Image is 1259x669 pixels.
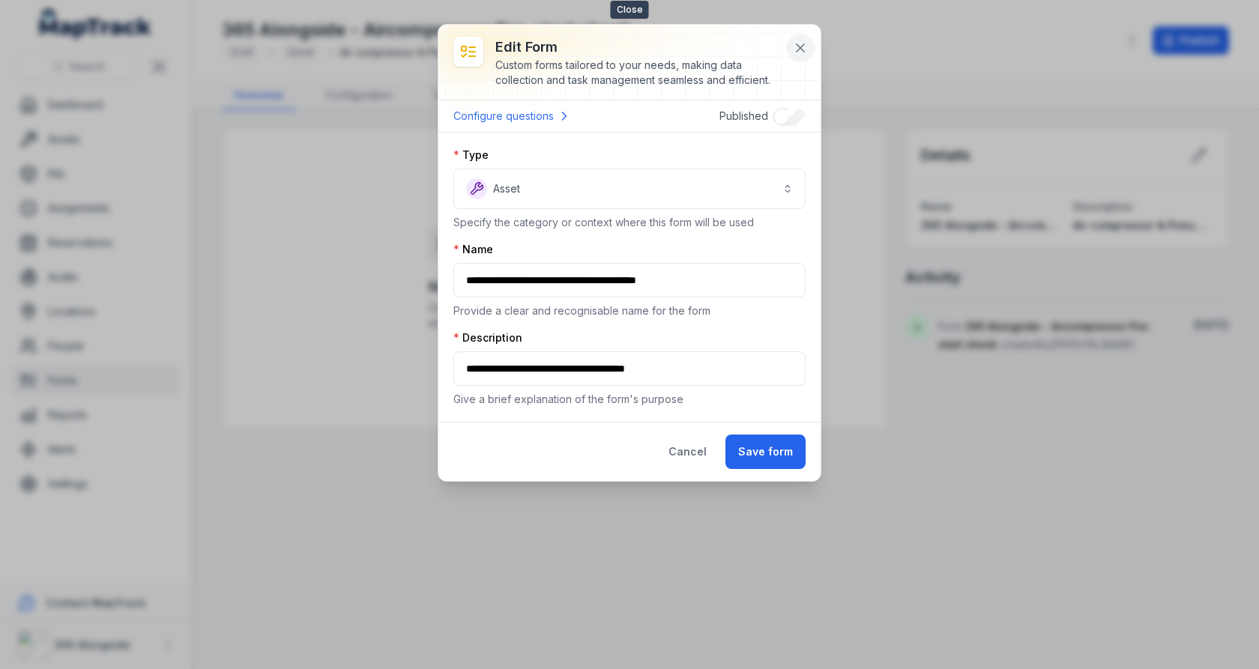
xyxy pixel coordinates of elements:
button: Cancel [656,435,719,469]
h3: Edit form [495,37,782,58]
span: Close [611,1,649,19]
label: Type [453,148,489,163]
button: Save form [725,435,806,469]
label: Name [453,242,493,257]
p: Provide a clear and recognisable name for the form [453,303,806,318]
p: Specify the category or context where this form will be used [453,215,806,230]
label: Description [453,330,522,345]
a: Configure questions [453,106,572,126]
div: Custom forms tailored to your needs, making data collection and task management seamless and effi... [495,58,782,88]
span: Published [719,109,768,122]
button: Asset [453,169,806,209]
p: Give a brief explanation of the form's purpose [453,392,806,407]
